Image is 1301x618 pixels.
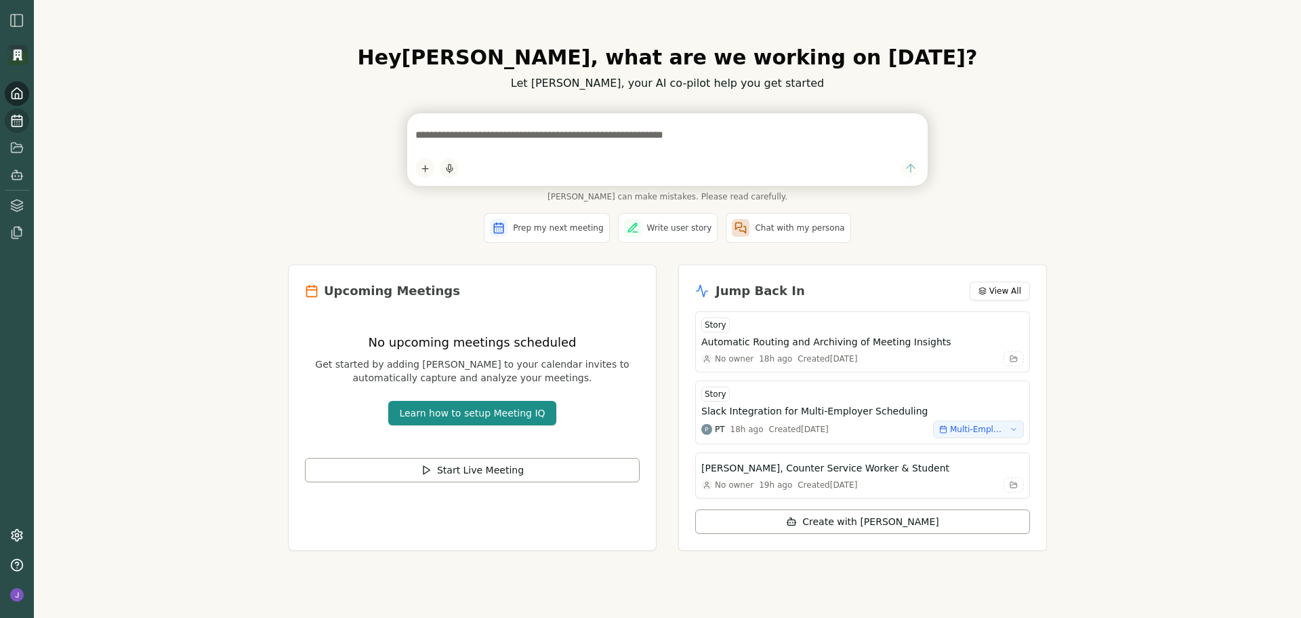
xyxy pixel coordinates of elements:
[701,424,712,435] img: Phoenix Toews
[970,282,1030,301] button: View All
[695,509,1030,534] button: Create with [PERSON_NAME]
[701,335,1024,349] button: Automatic Routing and Archiving of Meeting Insights
[484,213,609,243] button: Prep my next meeting
[9,12,25,28] img: sidebar
[288,75,1047,92] p: Let [PERSON_NAME], your AI co-pilot help you get started
[437,463,524,477] span: Start Live Meeting
[798,353,857,364] div: Created [DATE]
[513,223,603,233] span: Prep my next meeting
[755,223,844,233] span: Chat with my persona
[715,353,753,364] span: No owner
[759,480,792,490] div: 19h ago
[798,480,857,490] div: Created [DATE]
[730,424,764,435] div: 18h ago
[647,223,712,233] span: Write user story
[769,424,829,435] div: Created [DATE]
[701,461,949,475] h3: [PERSON_NAME], Counter Service Worker & Student
[701,461,1024,475] button: [PERSON_NAME], Counter Service Worker & Student
[901,159,920,178] button: Send message
[716,282,805,301] h2: Jump Back In
[701,404,1024,418] button: Slack Integration for Multi-Employer Scheduling
[388,401,556,425] button: Learn how to setup Meeting IQ
[10,588,24,602] img: profile
[305,458,640,482] button: Start Live Meeting
[701,404,928,418] h3: Slack Integration for Multi-Employer Scheduling
[933,421,1024,438] button: Multi-Employer Scheduling Integration
[305,358,640,385] p: Get started by adding [PERSON_NAME] to your calendar invites to automatically capture and analyze...
[415,159,434,178] button: Add content to chat
[7,45,28,65] img: Organization logo
[701,317,730,332] div: Story
[726,213,850,243] button: Chat with my persona
[407,191,928,202] span: [PERSON_NAME] can make mistakes. Please read carefully.
[618,213,718,243] button: Write user story
[989,286,1021,296] span: View All
[288,45,1047,70] h1: Hey [PERSON_NAME] , what are we working on [DATE]?
[715,424,725,435] span: PT
[759,353,792,364] div: 18h ago
[5,553,29,577] button: Help
[715,480,753,490] span: No owner
[701,387,730,402] div: Story
[440,159,459,178] button: Start dictation
[701,335,951,349] h3: Automatic Routing and Archiving of Meeting Insights
[305,333,640,352] h3: No upcoming meetings scheduled
[324,282,460,301] h2: Upcoming Meetings
[802,515,938,528] span: Create with [PERSON_NAME]
[950,424,1004,435] span: Multi-Employer Scheduling Integration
